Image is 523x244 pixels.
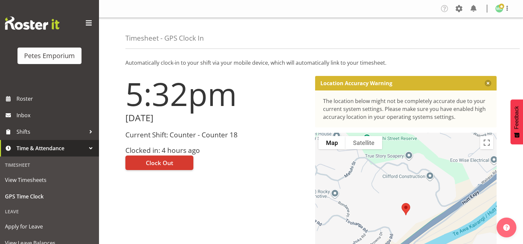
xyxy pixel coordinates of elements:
span: Feedback [514,106,520,129]
img: help-xxl-2.png [503,224,510,231]
a: Apply for Leave [2,218,97,235]
span: Inbox [16,110,96,120]
button: Feedback - Show survey [510,99,523,144]
span: View Timesheets [5,175,94,185]
p: Automatically clock-in to your shift via your mobile device, which will automatically link to you... [125,59,497,67]
button: Show street map [318,136,345,149]
p: Location Accuracy Warning [320,80,392,87]
span: Roster [16,94,96,104]
button: Toggle fullscreen view [480,136,493,149]
span: Clock Out [146,158,173,167]
span: GPS Time Clock [5,192,94,201]
span: Shifts [16,127,86,137]
button: Close message [485,80,491,87]
h3: Clocked in: 4 hours ago [125,147,307,154]
img: Rosterit website logo [5,17,59,30]
div: Petes Emporium [24,51,75,61]
button: Clock Out [125,156,193,170]
h1: 5:32pm [125,76,307,112]
h3: Current Shift: Counter - Counter 18 [125,131,307,139]
span: Apply for Leave [5,222,94,231]
span: Time & Attendance [16,143,86,153]
div: Timesheet [2,158,97,172]
h2: [DATE] [125,113,307,123]
div: The location below might not be completely accurate due to your current system settings. Please m... [323,97,489,121]
a: View Timesheets [2,172,97,188]
a: GPS Time Clock [2,188,97,205]
div: Leave [2,205,97,218]
img: melanie-richardson713.jpg [495,5,503,13]
button: Show satellite imagery [345,136,382,149]
h4: Timesheet - GPS Clock In [125,34,204,42]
